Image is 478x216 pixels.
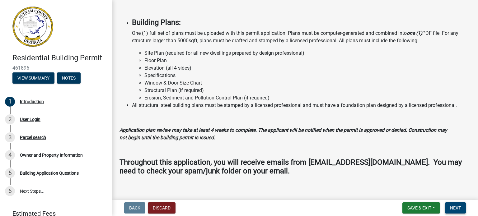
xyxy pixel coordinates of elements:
button: Next [445,202,466,214]
div: Building Application Questions [20,171,79,175]
strong: Throughout this application, you will receive emails from [EMAIL_ADDRESS][DOMAIN_NAME]. You may n... [119,158,462,176]
div: Parcel search [20,135,46,140]
li: Erosion, Sediment and Pollution Control Plan (if required) [144,94,471,102]
li: All structural steel building plans must be stamped by a licensed professional and must have a fo... [132,102,471,109]
div: Introduction [20,99,44,104]
div: 4 [5,150,15,160]
button: Save & Exit [402,202,440,214]
img: Putnam County, Georgia [12,7,53,47]
div: 6 [5,186,15,196]
li: Site Plan (required for all new dwellings prepared by design professional) [144,49,471,57]
li: Structural Plan (if required) [144,87,471,94]
button: Notes [57,72,81,84]
div: 3 [5,132,15,142]
li: Elevation (all 4 sides) [144,64,471,72]
strong: Building Plans: [132,18,181,27]
div: 1 [5,97,15,107]
wm-modal-confirm: Summary [12,76,54,81]
div: 5 [5,168,15,178]
span: Next [450,205,461,210]
wm-modal-confirm: Notes [57,76,81,81]
span: Back [129,205,140,210]
div: 2 [5,114,15,124]
div: Owner and Property Information [20,153,83,157]
span: Save & Exit [407,205,431,210]
div: User Login [20,117,40,122]
button: View Summary [12,72,54,84]
h4: Residential Building Permit [12,53,107,62]
span: 461896 [12,65,100,71]
strong: one (1) [407,30,422,36]
li: Specifications [144,72,471,79]
strong: Application plan review may take at least 4 weeks to complete. The applicant will be notified whe... [119,127,447,140]
li: Window & Door Size Chart [144,79,471,87]
li: Floor Plan [144,57,471,64]
button: Back [124,202,145,214]
button: Discard [148,202,176,214]
p: One (1) full set of plans must be uploaded with this permit application. Plans must be computer-g... [132,30,471,44]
